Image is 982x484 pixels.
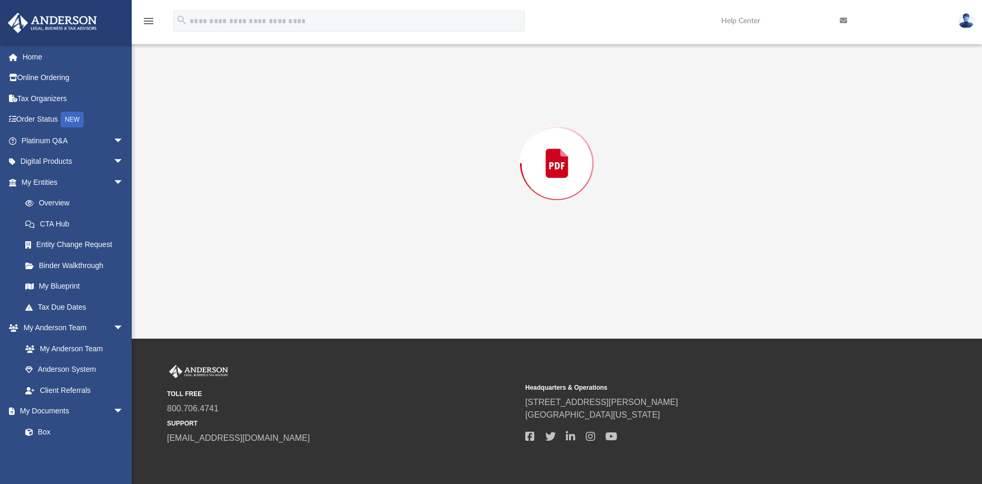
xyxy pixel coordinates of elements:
a: [GEOGRAPHIC_DATA][US_STATE] [525,410,660,419]
span: arrow_drop_down [113,130,134,152]
a: Order StatusNEW [7,109,140,131]
a: Meeting Minutes [15,442,134,463]
a: Entity Change Request [15,234,140,255]
a: Platinum Q&Aarrow_drop_down [7,130,140,151]
a: Online Ordering [7,67,140,88]
a: Tax Due Dates [15,297,140,318]
span: arrow_drop_down [113,401,134,422]
div: NEW [61,112,84,127]
img: Anderson Advisors Platinum Portal [167,365,230,379]
span: arrow_drop_down [113,151,134,173]
a: 800.706.4741 [167,404,219,413]
i: search [176,14,188,26]
a: My Anderson Team [15,338,129,359]
small: SUPPORT [167,419,518,428]
a: Box [15,421,129,442]
a: Home [7,46,140,67]
a: Client Referrals [15,380,134,401]
img: User Pic [958,13,974,28]
a: Overview [15,193,140,214]
a: My Entitiesarrow_drop_down [7,172,140,193]
small: TOLL FREE [167,389,518,399]
a: [EMAIL_ADDRESS][DOMAIN_NAME] [167,433,310,442]
a: Tax Organizers [7,88,140,109]
a: My Documentsarrow_drop_down [7,401,134,422]
i: menu [142,15,155,27]
a: [STREET_ADDRESS][PERSON_NAME] [525,398,678,407]
img: Anderson Advisors Platinum Portal [5,13,100,33]
small: Headquarters & Operations [525,383,876,392]
a: Binder Walkthrough [15,255,140,276]
a: menu [142,20,155,27]
span: arrow_drop_down [113,172,134,193]
a: Digital Productsarrow_drop_down [7,151,140,172]
a: Anderson System [15,359,134,380]
a: My Blueprint [15,276,134,297]
a: My Anderson Teamarrow_drop_down [7,318,134,339]
span: arrow_drop_down [113,318,134,339]
a: CTA Hub [15,213,140,234]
